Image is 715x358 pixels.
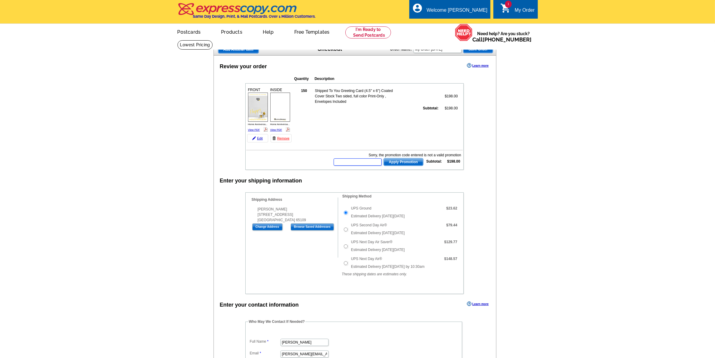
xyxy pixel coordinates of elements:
[291,223,334,231] input: Browse Saved Addresses
[446,223,457,227] strong: $79.44
[270,128,282,131] a: View PDF
[294,76,314,82] th: Quantity
[351,214,405,218] span: Estimated Delivery [DATE][DATE]
[220,177,302,185] div: Enter your shipping information
[473,31,535,43] span: Need help? Are you stuck?
[220,63,267,71] div: Review your order
[342,194,372,199] legend: Shipping Method
[269,86,291,133] div: INSIDE
[446,206,457,210] strong: $23.62
[168,24,211,38] a: Postcards
[253,24,283,38] a: Help
[315,88,402,105] td: Shipped To You Greeting Card (4.5" x 6") Coated Cover Stock Two sided, full color Print-Only , En...
[447,159,460,164] strong: $198.00
[211,24,252,38] a: Products
[333,152,461,158] div: Sorry, the promotion code entered is not a valid promotion
[351,222,387,228] label: UPS Second Day Air®
[270,123,290,126] span: Home Anniversa...
[427,8,487,16] div: Welcome [PERSON_NAME]
[252,223,283,231] input: Change Address
[220,301,299,309] div: Enter your contact information
[272,136,276,140] img: trashcan-icon.gif
[444,240,457,244] strong: $129.77
[250,350,280,356] label: Email
[483,36,532,43] a: [PHONE_NUMBER]
[193,14,316,19] h4: Same Day Design, Print, & Mail Postcards. Over 1 Million Customers.
[248,123,268,126] span: Home Anniversa...
[426,159,442,164] strong: Subtotal:
[351,206,371,211] label: UPS Ground
[250,339,280,344] label: Full Name
[314,76,424,82] th: Description
[248,319,305,324] legend: Who May We Contact If Needed?
[351,231,405,235] span: Estimated Delivery [DATE][DATE]
[351,248,405,252] span: Estimated Delivery [DATE][DATE]
[286,127,290,132] img: pdf_logo.png
[177,7,316,19] a: Same Day Design, Print, & Mail Postcards. Over 1 Million Customers.
[247,134,268,142] a: Edit
[285,24,339,38] a: Free Templates
[505,1,512,8] span: 1
[252,197,338,202] h4: Shipping Address
[455,24,473,41] img: help
[467,63,489,68] a: Learn more
[595,218,715,358] iframe: LiveChat chat widget
[412,3,423,14] i: account_circle
[515,8,535,16] div: My Order
[263,127,268,132] img: pdf_logo.png
[440,105,458,111] td: $198.00
[270,93,290,122] img: small-thumb.jpg
[467,301,489,306] a: Learn more
[252,136,256,140] img: pencil-icon.gif
[248,128,260,131] a: View PDF
[423,106,439,110] strong: Subtotal:
[500,7,535,14] a: 1 shopping_cart My Order
[351,239,392,245] label: UPS Next Day Air Saver®
[384,158,423,166] span: Apply Promotion
[252,207,338,223] div: [PERSON_NAME] [STREET_ADDRESS] [GEOGRAPHIC_DATA] 65109
[351,265,425,269] span: Estimated Delivery [DATE][DATE] by 10:30am
[383,158,423,166] button: Apply Promotion
[440,88,458,105] td: $198.00
[473,36,532,43] span: Call
[351,256,382,262] label: UPS Next Day Air®
[500,3,511,14] i: shopping_cart
[444,257,457,261] strong: $148.57
[247,86,269,133] div: FRONT
[271,134,292,142] a: Remove
[248,93,268,122] img: small-thumb.jpg
[218,46,259,54] a: Add Another Item
[301,89,307,93] strong: 150
[342,272,407,276] em: These shipping dates are estimates only.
